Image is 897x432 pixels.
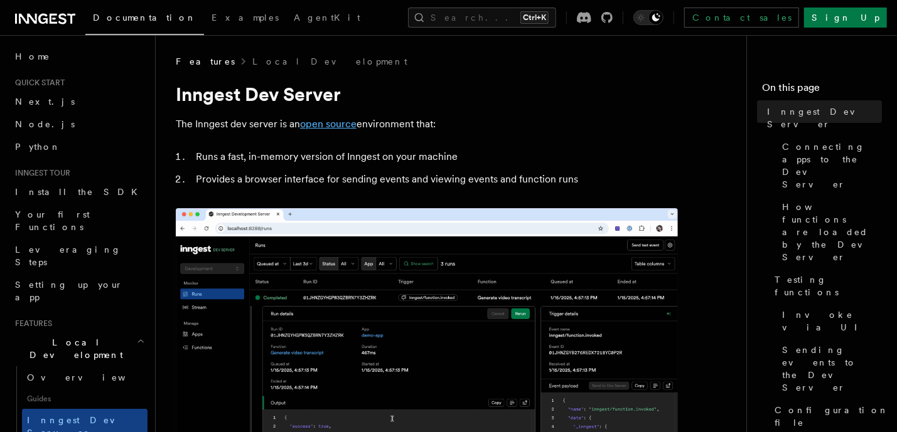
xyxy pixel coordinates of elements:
a: Contact sales [684,8,799,28]
span: Features [10,319,52,329]
a: Connecting apps to the Dev Server [777,135,882,196]
a: Next.js [10,90,148,113]
span: Node.js [15,119,75,129]
button: Search...Ctrl+K [408,8,556,28]
span: AgentKit [294,13,360,23]
a: Overview [22,366,148,389]
span: How functions are loaded by the Dev Server [782,201,882,263]
span: Inngest Dev Server [767,105,882,130]
a: Invoke via UI [777,303,882,339]
kbd: Ctrl+K [520,11,549,24]
button: Local Development [10,331,148,366]
span: Install the SDK [15,187,145,197]
h1: Inngest Dev Server [176,83,678,105]
span: Home [15,50,50,63]
a: Home [10,45,148,68]
a: Inngest Dev Server [762,100,882,135]
span: Testing functions [775,273,882,298]
p: The Inngest dev server is an environment that: [176,115,678,133]
a: Sending events to the Dev Server [777,339,882,399]
a: Local Development [252,55,407,68]
a: Leveraging Steps [10,238,148,273]
span: Examples [212,13,279,23]
span: Local Development [10,336,137,361]
a: How functions are loaded by the Dev Server [777,196,882,268]
a: Python [10,135,148,158]
span: Leveraging Steps [15,245,121,267]
span: Setting up your app [15,280,123,302]
a: Sign Up [804,8,887,28]
li: Provides a browser interface for sending events and viewing events and function runs [192,171,678,188]
span: Your first Functions [15,209,90,232]
button: Toggle dark mode [633,10,663,25]
a: Examples [204,4,286,34]
span: Overview [27,372,156,382]
span: Documentation [93,13,196,23]
li: Runs a fast, in-memory version of Inngest on your machine [192,148,678,166]
span: Features [176,55,235,68]
span: Quick start [10,78,65,88]
span: Invoke via UI [782,308,882,334]
a: AgentKit [286,4,368,34]
a: Setting up your app [10,273,148,308]
span: Connecting apps to the Dev Server [782,140,882,191]
span: Guides [22,389,148,409]
a: Your first Functions [10,203,148,238]
a: Documentation [85,4,204,35]
span: Configuration file [775,404,889,429]
span: Inngest tour [10,168,70,178]
h4: On this page [762,80,882,100]
a: Install the SDK [10,181,148,203]
span: Next.js [15,97,75,107]
a: open source [300,118,357,130]
span: Python [15,142,61,152]
a: Testing functions [770,268,882,303]
span: Sending events to the Dev Server [782,344,882,394]
a: Node.js [10,113,148,135]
